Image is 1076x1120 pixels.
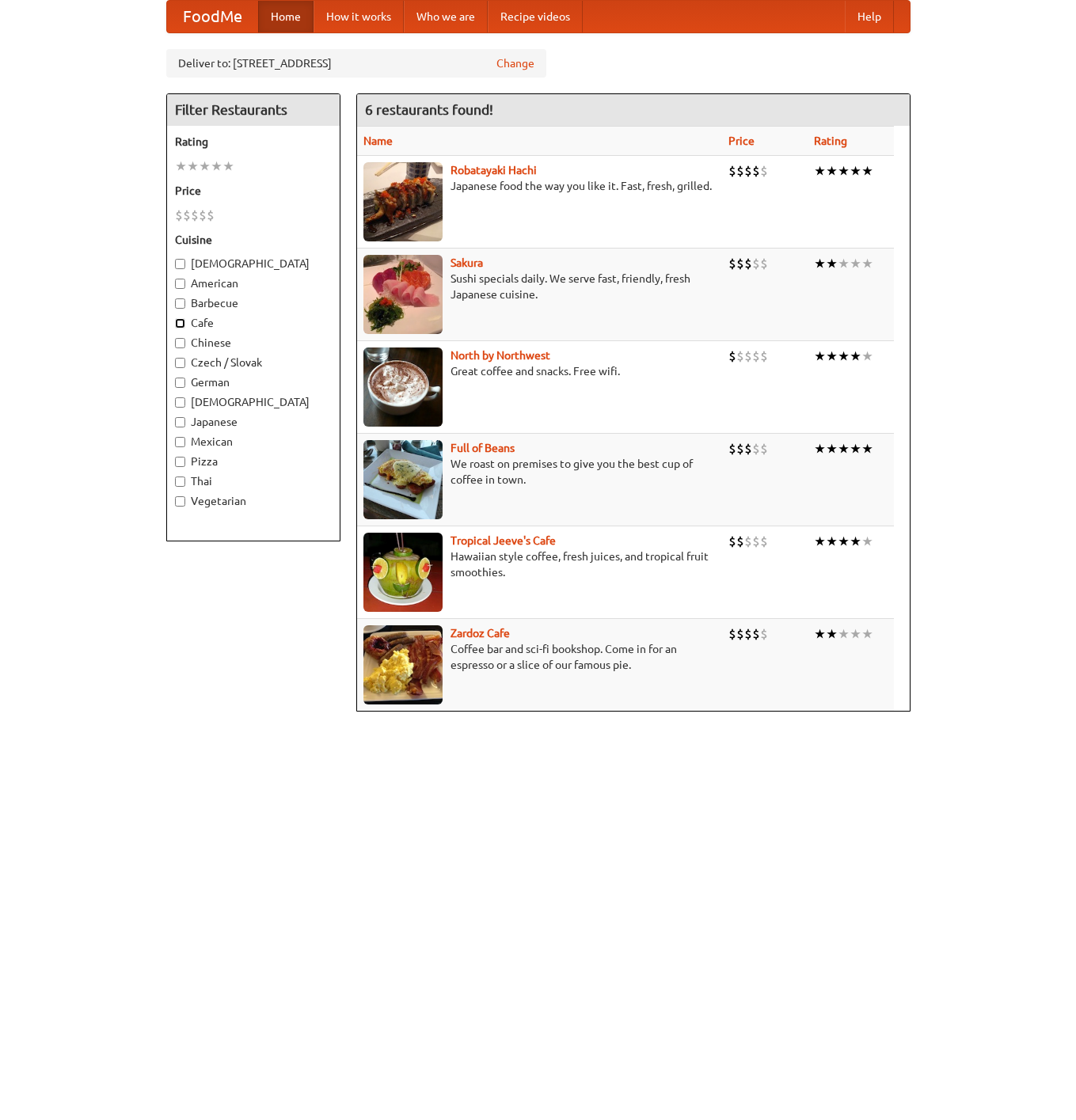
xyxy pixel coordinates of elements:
a: Tropical Jeeve's Cafe [451,534,556,547]
li: ★ [814,625,826,643]
a: How it works [314,1,404,32]
input: [DEMOGRAPHIC_DATA] [175,397,185,408]
a: Robatayaki Hachi [451,164,537,177]
li: ★ [838,533,850,550]
p: Hawaiian style coffee, fresh juices, and tropical fruit smoothies. [363,549,717,580]
li: $ [744,533,752,550]
label: American [175,275,332,291]
a: Zardoz Cafe [451,627,510,640]
h5: Rating [175,134,332,150]
input: Pizza [175,457,185,467]
li: ★ [861,533,873,550]
label: [DEMOGRAPHIC_DATA] [175,256,332,271]
b: Sakura [451,256,483,269]
li: $ [736,440,744,457]
li: ★ [826,347,838,365]
h5: Price [175,183,332,199]
label: Chinese [175,335,332,351]
a: FoodMe [167,1,258,32]
li: ★ [826,533,838,550]
input: Thai [175,476,185,487]
h5: Cuisine [175,232,332,248]
a: Help [845,1,894,32]
li: ★ [814,533,826,550]
div: Deliver to: [STREET_ADDRESS] [166,49,546,78]
li: $ [744,255,752,272]
a: Who we are [404,1,488,32]
li: $ [744,440,752,457]
label: Mexican [175,434,332,450]
label: Barbecue [175,295,332,311]
ng-pluralize: 6 restaurants found! [365,102,493,117]
p: We roast on premises to give you the best cup of coffee in town. [363,456,717,488]
a: Price [728,135,755,147]
li: $ [760,255,768,272]
li: $ [191,207,199,224]
li: $ [728,347,736,365]
input: Cafe [175,318,185,328]
p: Sushi specials daily. We serve fast, friendly, fresh Japanese cuisine. [363,271,717,302]
input: Czech / Slovak [175,358,185,368]
li: ★ [838,625,850,643]
li: $ [760,625,768,643]
a: Full of Beans [451,442,515,454]
a: Rating [814,135,847,147]
input: German [175,378,185,388]
li: ★ [850,162,861,180]
li: $ [183,207,191,224]
li: ★ [222,158,234,175]
img: jeeves.jpg [363,533,443,612]
li: $ [752,533,760,550]
li: $ [760,440,768,457]
li: $ [199,207,207,224]
label: Vegetarian [175,493,332,509]
input: [DEMOGRAPHIC_DATA] [175,259,185,269]
li: ★ [814,347,826,365]
li: ★ [826,255,838,272]
a: Change [496,55,534,71]
li: ★ [838,440,850,457]
input: Japanese [175,417,185,427]
li: $ [744,162,752,180]
li: ★ [826,440,838,457]
li: ★ [211,158,222,175]
img: north.jpg [363,347,443,427]
img: robatayaki.jpg [363,162,443,241]
li: ★ [861,347,873,365]
li: $ [736,162,744,180]
img: sakura.jpg [363,255,443,334]
input: Vegetarian [175,496,185,507]
li: $ [752,440,760,457]
li: $ [752,625,760,643]
input: Mexican [175,437,185,447]
label: German [175,374,332,390]
li: ★ [175,158,187,175]
li: ★ [861,625,873,643]
label: Cafe [175,315,332,331]
li: $ [760,347,768,365]
li: ★ [850,347,861,365]
a: Recipe videos [488,1,583,32]
li: $ [728,440,736,457]
li: $ [752,347,760,365]
a: North by Northwest [451,349,550,362]
label: Czech / Slovak [175,355,332,370]
li: ★ [814,255,826,272]
a: Home [258,1,314,32]
input: Chinese [175,338,185,348]
li: $ [728,255,736,272]
li: ★ [861,255,873,272]
li: $ [728,162,736,180]
li: ★ [850,625,861,643]
li: $ [760,162,768,180]
li: $ [175,207,183,224]
li: ★ [199,158,211,175]
li: ★ [838,347,850,365]
p: Coffee bar and sci-fi bookshop. Come in for an espresso or a slice of our famous pie. [363,641,717,673]
li: $ [736,255,744,272]
label: Thai [175,473,332,489]
li: $ [760,533,768,550]
li: $ [736,625,744,643]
